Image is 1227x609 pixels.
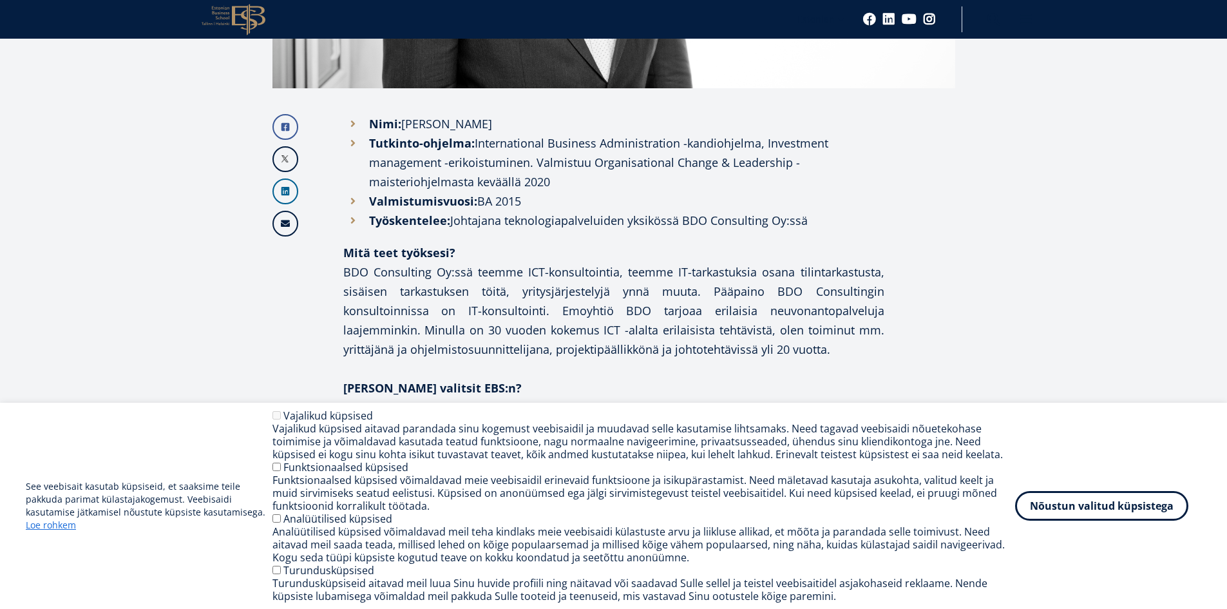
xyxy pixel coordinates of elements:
a: Facebook [272,114,298,140]
strong: Valmistumisvuosi: [369,193,477,209]
strong: Työskentelee: [369,213,450,228]
a: Instagram [923,13,936,26]
strong: Mitä teet työksesi? [343,245,455,260]
button: Nõustun valitud küpsistega [1015,491,1188,521]
strong: Nimi: [369,116,401,131]
div: Turundusküpsiseid aitavad meil luua Sinu huvide profiili ning näitavad või saadavad Sulle sellel ... [272,577,1015,603]
p: BDO Consulting Oy:ssä teemme ICT-konsultointia, teemme IT-tarkastuksia osana tilintarkastusta, si... [343,262,884,359]
a: Email [272,211,298,237]
li: BA 2015 [343,191,884,211]
a: Youtube [902,13,917,26]
li: International Business Administration -kandiohjelma, Investment management -erikoistuminen. Valmi... [343,133,884,191]
p: Halusin urallani eteenpäin, joten lähdin päivittämään omaa osaamistani EBS:ään ja nostamaan koulu... [343,398,884,572]
a: Linkedin [882,13,895,26]
img: X [274,148,297,171]
li: Johtajana teknologiapalveluiden yksikössä BDO Consulting Oy:ssä [343,211,884,230]
label: Turundusküpsised [283,563,374,577]
label: Vajalikud küpsised [283,409,373,423]
strong: Tutkinto-ohjelma: [369,135,475,151]
label: Analüütilised küpsised [283,512,392,526]
strong: [PERSON_NAME] valitsit EBS:n? [343,380,522,396]
a: Linkedin [272,179,298,204]
p: See veebisait kasutab küpsiseid, et saaksime teile pakkuda parimat külastajakogemust. Veebisaidi ... [26,480,272,532]
label: Funktsionaalsed küpsised [283,460,408,474]
div: Vajalikud küpsised aitavad parandada sinu kogemust veebisaidil ja muudavad selle kasutamise lihts... [272,422,1015,461]
div: Analüütilised küpsised võimaldavad meil teha kindlaks meie veebisaidi külastuste arvu ja liikluse... [272,525,1015,564]
div: Funktsionaalsed küpsised võimaldavad meie veebisaidil erinevaid funktsioone ja isikupärastamist. ... [272,474,1015,512]
a: Loe rohkem [26,519,76,532]
li: [PERSON_NAME] [343,114,884,133]
a: Facebook [863,13,876,26]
